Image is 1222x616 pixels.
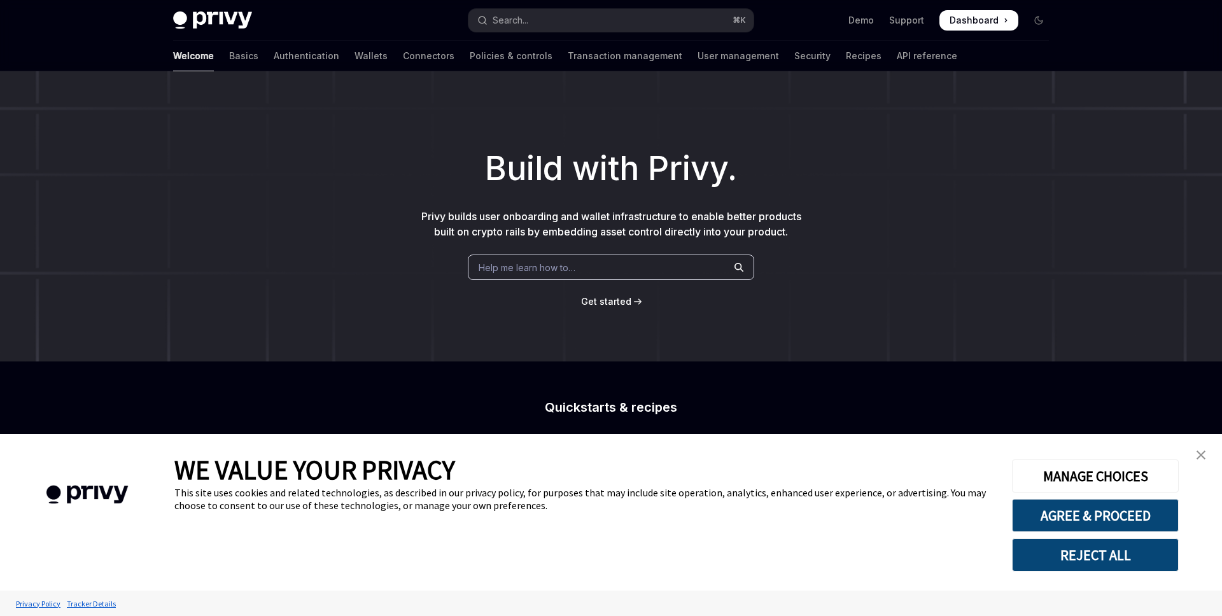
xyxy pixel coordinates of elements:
[274,41,339,71] a: Authentication
[581,296,631,307] span: Get started
[698,41,779,71] a: User management
[1029,10,1049,31] button: Toggle dark mode
[939,10,1018,31] a: Dashboard
[1012,538,1179,571] button: REJECT ALL
[846,41,881,71] a: Recipes
[387,401,835,414] h2: Quickstarts & recipes
[794,41,831,71] a: Security
[20,144,1202,193] h1: Build with Privy.
[13,592,64,615] a: Privacy Policy
[1012,499,1179,532] button: AGREE & PROCEED
[897,41,957,71] a: API reference
[581,295,631,308] a: Get started
[173,11,252,29] img: dark logo
[403,41,454,71] a: Connectors
[229,41,258,71] a: Basics
[479,261,575,274] span: Help me learn how to…
[355,41,388,71] a: Wallets
[468,9,754,32] button: Open search
[174,486,993,512] div: This site uses cookies and related technologies, as described in our privacy policy, for purposes...
[733,15,746,25] span: ⌘ K
[1012,459,1179,493] button: MANAGE CHOICES
[173,41,214,71] a: Welcome
[64,592,119,615] a: Tracker Details
[848,14,874,27] a: Demo
[1188,442,1214,468] a: close banner
[174,453,455,486] span: WE VALUE YOUR PRIVACY
[1197,451,1205,459] img: close banner
[568,41,682,71] a: Transaction management
[950,14,999,27] span: Dashboard
[493,13,528,28] div: Search...
[889,14,924,27] a: Support
[19,467,155,522] img: company logo
[421,210,801,238] span: Privy builds user onboarding and wallet infrastructure to enable better products built on crypto ...
[470,41,552,71] a: Policies & controls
